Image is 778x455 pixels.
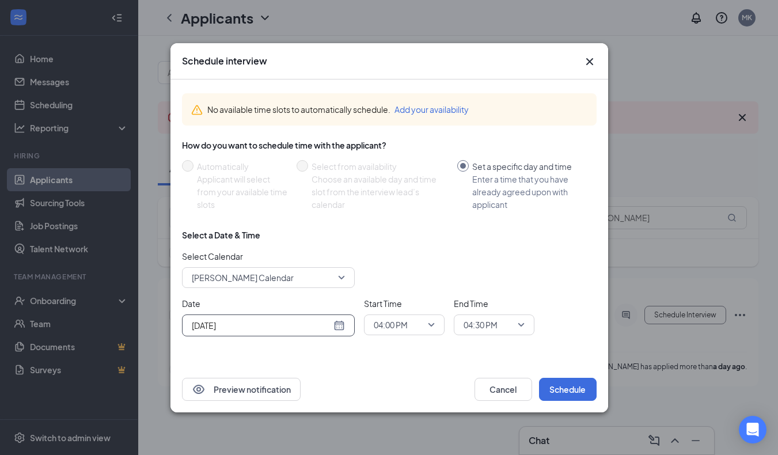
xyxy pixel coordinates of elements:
div: Automatically [197,160,287,173]
button: Add your availability [394,103,469,116]
div: Choose an available day and time slot from the interview lead’s calendar [312,173,448,211]
svg: Cross [583,55,597,69]
button: EyePreview notification [182,378,301,401]
div: Open Intercom Messenger [739,416,766,443]
button: Cancel [475,378,532,401]
div: Applicant will select from your available time slots [197,173,287,211]
div: Set a specific day and time [472,160,587,173]
span: Select Calendar [182,250,355,263]
h3: Schedule interview [182,55,267,67]
input: Aug 29, 2025 [192,319,331,332]
div: No available time slots to automatically schedule. [207,103,587,116]
div: Select from availability [312,160,448,173]
span: End Time [454,297,534,310]
span: Start Time [364,297,445,310]
div: Select a Date & Time [182,229,260,241]
svg: Eye [192,382,206,396]
span: 04:00 PM [374,316,408,333]
div: Enter a time that you have already agreed upon with applicant [472,173,587,211]
span: Date [182,297,355,310]
svg: Warning [191,104,203,116]
button: Schedule [539,378,597,401]
span: [PERSON_NAME] Calendar [192,269,294,286]
span: 04:30 PM [464,316,498,333]
button: Close [583,55,597,69]
div: How do you want to schedule time with the applicant? [182,139,597,151]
